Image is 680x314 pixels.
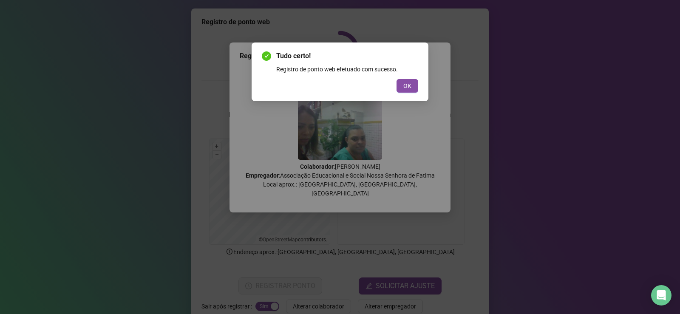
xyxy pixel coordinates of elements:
[397,79,418,93] button: OK
[276,51,418,61] span: Tudo certo!
[403,81,411,91] span: OK
[262,51,271,61] span: check-circle
[651,285,671,306] div: Open Intercom Messenger
[276,65,418,74] div: Registro de ponto web efetuado com sucesso.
